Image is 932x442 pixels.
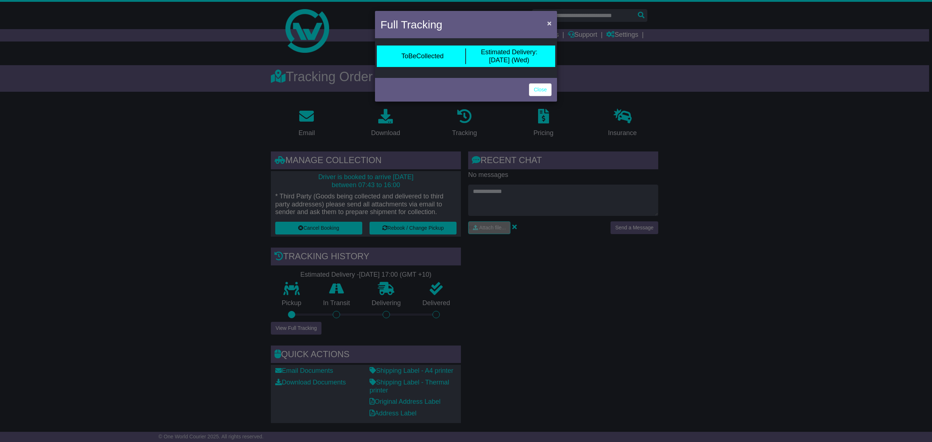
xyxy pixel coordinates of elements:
button: Close [544,16,555,31]
div: ToBeCollected [401,52,443,60]
span: × [547,19,552,27]
span: Estimated Delivery: [481,48,537,56]
a: Close [529,83,552,96]
div: [DATE] (Wed) [481,48,537,64]
h4: Full Tracking [380,16,442,33]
